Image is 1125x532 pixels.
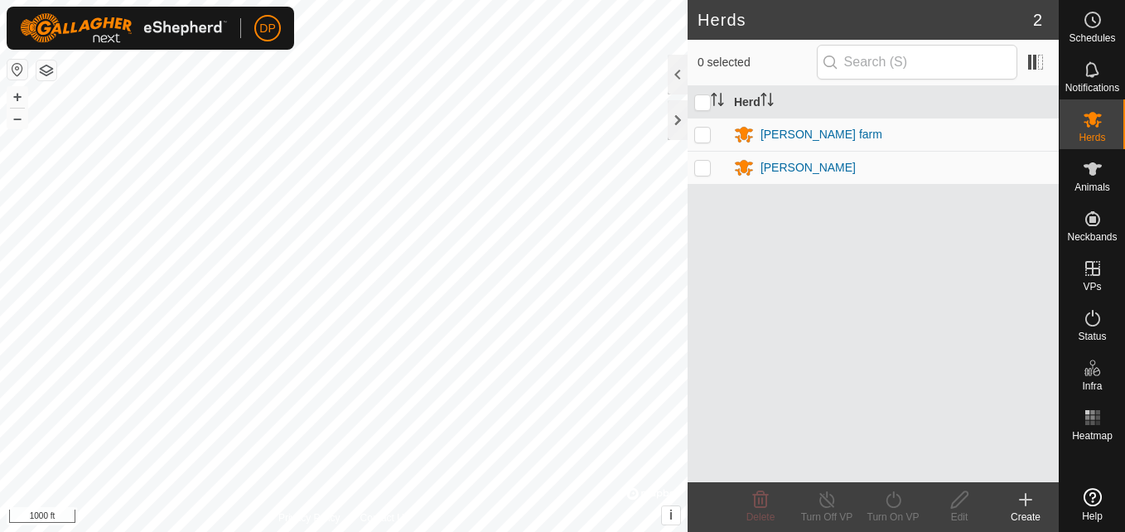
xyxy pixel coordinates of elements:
[992,510,1059,525] div: Create
[1072,431,1113,441] span: Heatmap
[1060,481,1125,528] a: Help
[1067,232,1117,242] span: Neckbands
[278,510,340,525] a: Privacy Policy
[1083,282,1101,292] span: VPs
[360,510,409,525] a: Contact Us
[1078,331,1106,341] span: Status
[1079,133,1105,143] span: Herds
[7,109,27,128] button: –
[698,10,1033,30] h2: Herds
[20,13,227,43] img: Gallagher Logo
[727,86,1059,118] th: Herd
[760,126,882,143] div: [PERSON_NAME] farm
[7,87,27,107] button: +
[1065,83,1119,93] span: Notifications
[746,511,775,523] span: Delete
[7,60,27,80] button: Reset Map
[794,510,860,525] div: Turn Off VP
[1074,182,1110,192] span: Animals
[1082,381,1102,391] span: Infra
[817,45,1017,80] input: Search (S)
[36,60,56,80] button: Map Layers
[1082,511,1103,521] span: Help
[669,508,673,522] span: i
[662,506,680,525] button: i
[711,95,724,109] p-sorticon: Activate to sort
[926,510,992,525] div: Edit
[860,510,926,525] div: Turn On VP
[698,54,817,71] span: 0 selected
[1033,7,1042,32] span: 2
[760,95,774,109] p-sorticon: Activate to sort
[259,20,275,37] span: DP
[760,159,856,177] div: [PERSON_NAME]
[1069,33,1115,43] span: Schedules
